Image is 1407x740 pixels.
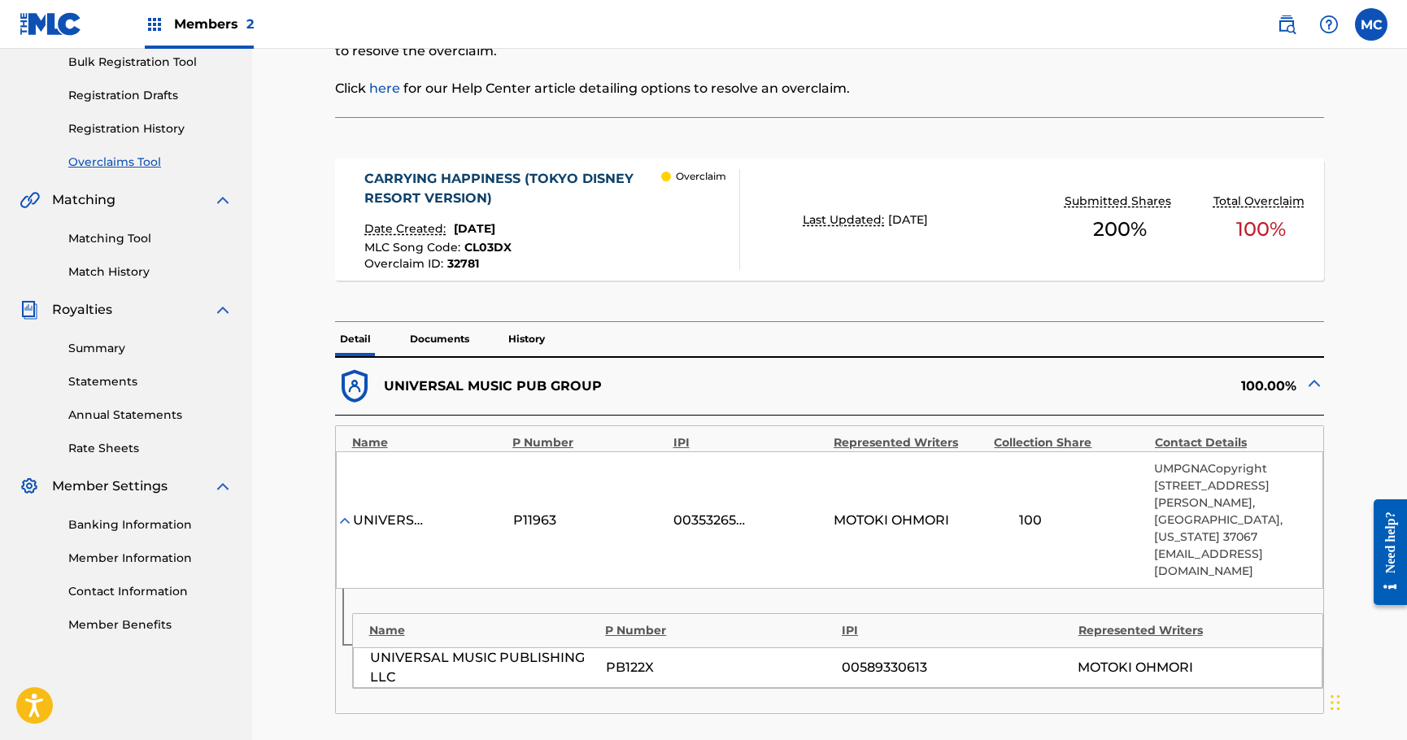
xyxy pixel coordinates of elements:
div: PB122X [606,658,834,677]
a: here [369,81,400,96]
a: Contact Information [68,583,233,600]
span: MLC Song Code : [364,240,464,255]
div: Represented Writers [1078,622,1307,639]
div: P Number [512,434,664,451]
span: MOTOKI OHMORI [1078,658,1193,677]
span: Members [174,15,254,33]
div: User Menu [1355,8,1387,41]
img: Royalties [20,300,39,320]
a: Banking Information [68,516,233,533]
a: Overclaims Tool [68,154,233,171]
span: [DATE] [454,221,495,236]
div: Drag [1331,678,1340,727]
a: Member Benefits [68,616,233,633]
img: help [1319,15,1339,34]
span: 200 % [1093,215,1147,244]
img: expand-cell-toggle [337,512,353,529]
p: Overclaim [676,169,726,184]
a: Summary [68,340,233,357]
img: Top Rightsholders [145,15,164,34]
p: Submitted Shares [1065,193,1175,210]
div: Represented Writers [834,434,986,451]
p: UNIVERSAL MUSIC PUB GROUP [384,377,602,396]
a: Annual Statements [68,407,233,424]
p: Documents [405,322,474,356]
div: UNIVERSAL MUSIC PUBLISHING LLC [370,648,598,687]
span: MOTOKI OHMORI [834,511,949,530]
a: Rate Sheets [68,440,233,457]
a: Match History [68,263,233,281]
span: Matching [52,190,115,210]
span: 32781 [447,256,479,271]
span: CL03DX [464,240,512,255]
a: Matching Tool [68,230,233,247]
img: search [1277,15,1296,34]
a: Registration History [68,120,233,137]
p: UMPGNACopyright [1154,460,1306,477]
p: [GEOGRAPHIC_DATA], [US_STATE] 37067 [1154,511,1306,546]
a: Bulk Registration Tool [68,54,233,71]
a: Registration Drafts [68,87,233,104]
p: Date Created: [364,220,450,237]
p: History [503,322,550,356]
div: Contact Details [1155,434,1307,451]
div: 00589330613 [842,658,1069,677]
div: Name [369,622,598,639]
p: [EMAIL_ADDRESS][DOMAIN_NAME] [1154,546,1306,580]
a: Statements [68,373,233,390]
span: Overclaim ID : [364,256,447,271]
img: MLC Logo [20,12,82,36]
img: Matching [20,190,40,210]
div: IPI [842,622,1070,639]
a: Public Search [1270,8,1303,41]
span: 100 % [1236,215,1286,244]
a: Member Information [68,550,233,567]
div: IPI [673,434,825,451]
p: [STREET_ADDRESS][PERSON_NAME], [1154,477,1306,511]
div: CARRYING HAPPINESS (TOKYO DISNEY RESORT VERSION) [364,169,661,208]
img: expand [213,190,233,210]
div: Help [1313,8,1345,41]
span: Member Settings [52,477,168,496]
img: expand-cell-toggle [1305,373,1324,393]
span: Royalties [52,300,112,320]
span: 2 [246,16,254,32]
img: Member Settings [20,477,39,496]
p: Detail [335,322,376,356]
div: 100.00% [830,367,1324,407]
span: [DATE] [888,212,928,227]
iframe: Chat Widget [1326,662,1407,740]
img: expand [213,477,233,496]
img: dfb38c8551f6dcc1ac04.svg [335,367,375,407]
p: Total Overclaim [1213,193,1309,210]
div: P Number [605,622,834,639]
p: Last Updated: [803,211,888,229]
img: expand [213,300,233,320]
p: Click for our Help Center article detailing options to resolve an overclaim. [335,79,1097,98]
div: Collection Share [994,434,1146,451]
iframe: Resource Center [1361,487,1407,618]
div: Name [352,434,504,451]
a: CARRYING HAPPINESS (TOKYO DISNEY RESORT VERSION)Date Created:[DATE]MLC Song Code:CL03DXOverclaim ... [335,159,1325,281]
